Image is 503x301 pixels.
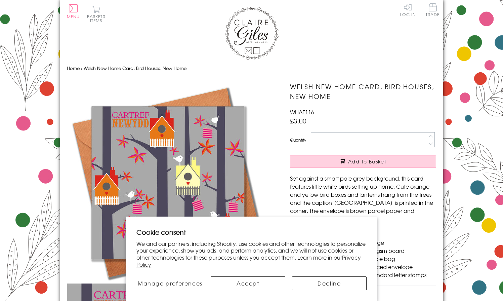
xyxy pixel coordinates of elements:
h1: Welsh New Home Card, Bird Houses, New Home [290,82,436,101]
button: Menu [67,4,80,18]
img: Welsh New Home Card, Bird Houses, New Home [67,82,268,284]
nav: breadcrumbs [67,62,436,75]
img: Claire Giles Greetings Cards [225,7,279,60]
label: Quantity [290,137,306,143]
span: £3.00 [290,116,306,125]
button: Basket0 items [87,5,106,23]
h2: Cookie consent [136,227,367,237]
p: We and our partners, including Shopify, use cookies and other technologies to personalize your ex... [136,240,367,268]
button: Manage preferences [136,276,204,290]
a: Home [67,65,80,71]
span: Welsh New Home Card, Bird Houses, New Home [84,65,186,71]
span: Add to Basket [348,158,386,165]
a: Log In [400,3,416,16]
span: Trade [426,3,440,16]
span: Manage preferences [138,279,203,287]
button: Accept [211,276,285,290]
span: Menu [67,13,80,20]
p: Set against a smart pale grey background, this card features little white birds setting up home. ... [290,174,436,223]
span: WHAT116 [290,108,314,116]
a: Trade [426,3,440,18]
button: Add to Basket [290,155,436,167]
a: Privacy Policy [136,253,361,268]
span: 0 items [90,13,106,24]
span: › [81,65,82,71]
button: Decline [292,276,367,290]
